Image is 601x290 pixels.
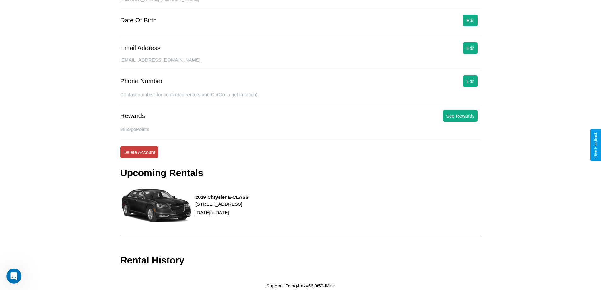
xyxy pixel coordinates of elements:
[120,146,158,158] button: Delete Account
[443,110,478,122] button: See Rewards
[463,75,478,87] button: Edit
[120,17,157,24] div: Date Of Birth
[120,125,481,133] p: 9859 goPoints
[196,208,249,217] p: [DATE] to [DATE]
[463,42,478,54] button: Edit
[120,112,145,120] div: Rewards
[6,269,21,284] iframe: Intercom live chat
[120,255,184,266] h3: Rental History
[120,57,481,69] div: [EMAIL_ADDRESS][DOMAIN_NAME]
[120,168,203,178] h3: Upcoming Rentals
[196,200,249,208] p: [STREET_ADDRESS]
[196,194,249,200] h3: 2019 Chrysler E-CLASS
[120,92,481,104] div: Contact number (for confirmed renters and CarGo to get in touch).
[266,281,335,290] p: Support ID: mg4atxy66j9i59dl4uc
[120,178,192,232] img: rental
[120,44,161,52] div: Email Address
[593,132,598,158] div: Give Feedback
[463,15,478,26] button: Edit
[120,78,163,85] div: Phone Number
